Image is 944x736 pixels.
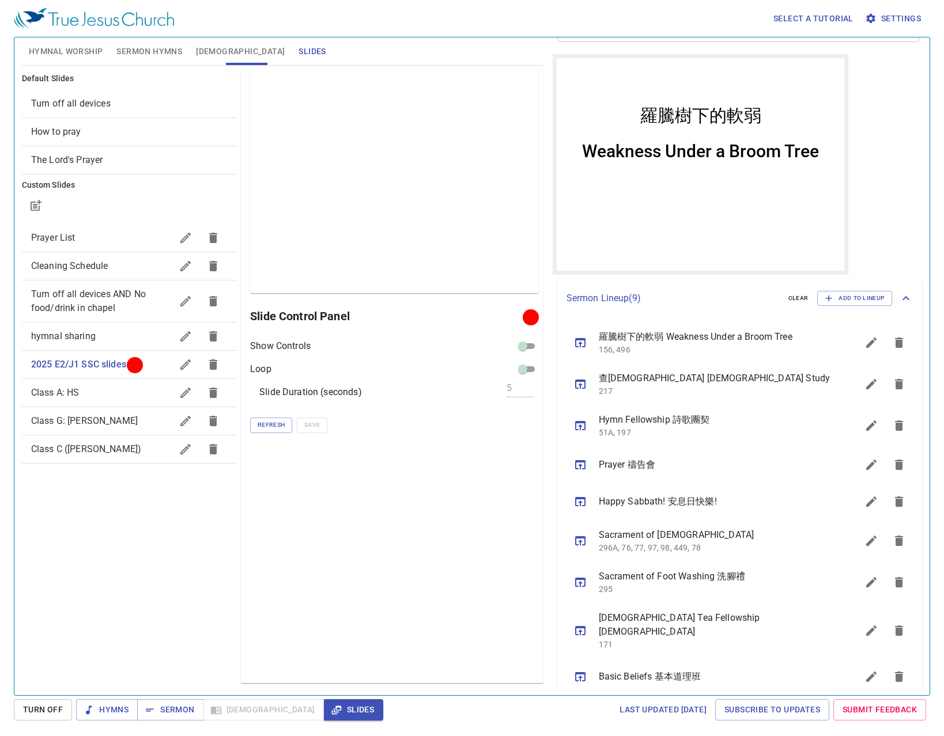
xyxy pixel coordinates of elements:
[599,344,830,355] p: 156, 496
[22,73,236,85] h6: Default Slides
[333,703,374,717] span: Slides
[825,293,885,303] span: Add to Lineup
[31,387,80,398] span: Class A: HS
[557,317,923,700] ul: sermon lineup list
[31,154,103,165] span: [object Object]
[22,224,236,252] div: Prayer List
[599,528,830,542] span: Sacrament of [DEMOGRAPHIC_DATA]
[567,291,779,305] p: Sermon Lineup ( 9 )
[29,44,103,59] span: Hymnal Worship
[599,670,830,684] span: Basic Beliefs 基本道理班
[599,570,830,583] span: Sacrament of Foot Washing 洗腳禮
[599,413,830,427] span: Hymn Fellowship 詩歌團契
[14,8,174,29] img: True Jesus Church
[31,415,138,426] span: Class G: Elijah
[843,703,917,717] span: Submit Feedback
[22,280,236,322] div: Turn off all devices AND No food/drink in chapel
[85,703,129,717] span: Hymns
[137,699,203,720] button: Sermon
[620,703,707,717] span: Last updated [DATE]
[22,435,236,463] div: Class C ([PERSON_NAME])
[31,359,126,370] span: 2025 E2/J1 SSC slides
[31,126,81,137] span: [object Object]
[250,362,271,376] p: Loop
[863,8,926,29] button: Settings
[31,260,108,271] span: Cleaning Schedule
[599,330,830,344] span: 羅騰樹下的軟弱 Weakness Under a Broom Tree
[599,371,830,385] span: 查[DEMOGRAPHIC_DATA] [DEMOGRAPHIC_DATA] Study
[22,351,236,378] div: 2025 E2/J1 SSC slides
[76,699,138,720] button: Hymns
[599,427,830,438] p: 51A, 197
[146,703,194,717] span: Sermon
[599,639,830,650] p: 171
[599,583,830,595] p: 295
[781,291,815,305] button: clear
[715,699,829,720] a: Subscribe to Updates
[250,307,526,325] h6: Slide Control Panel
[817,291,892,306] button: Add to Lineup
[615,699,711,720] a: Last updated [DATE]
[788,293,809,303] span: clear
[31,443,141,454] span: Class C (Wang)
[833,699,926,720] a: Submit Feedback
[599,611,830,639] span: [DEMOGRAPHIC_DATA] Tea Fellowship [DEMOGRAPHIC_DATA]
[867,12,921,26] span: Settings
[773,12,854,26] span: Select a tutorial
[557,279,923,317] div: Sermon Lineup(9)clearAdd to Lineup
[258,420,285,430] span: Refresh
[196,44,285,59] span: [DEMOGRAPHIC_DATA]
[324,699,383,720] button: Slides
[22,90,236,117] div: Turn off all devices
[599,495,830,509] span: Happy Sabbath! 安息日快樂!
[31,232,75,243] span: Prayer List
[31,289,146,313] span: Turn off all devices AND No food/drink in chapel
[116,44,182,59] span: Sermon Hymns
[599,542,830,553] p: 296A, 76, 77, 97, 98, 449, 78
[250,339,311,353] p: Show Controls
[22,118,236,146] div: How to pray
[553,54,848,275] iframe: from-child
[599,385,830,397] p: 217
[22,379,236,407] div: Class A: HS
[22,146,236,174] div: The Lord's Prayer
[23,703,63,717] span: Turn Off
[259,385,362,399] p: Slide Duration (seconds)
[769,8,858,29] button: Select a tutorial
[31,98,111,109] span: [object Object]
[22,323,236,350] div: hymnal sharing
[250,418,292,433] button: Refresh
[724,703,820,717] span: Subscribe to Updates
[14,699,72,720] button: Turn Off
[31,331,96,342] span: hymnal sharing
[22,407,236,435] div: Class G: [PERSON_NAME]
[22,179,236,192] h6: Custom Slides
[299,44,326,59] span: Slides
[599,458,830,472] span: Prayer 禱告會
[22,252,236,280] div: Cleaning Schedule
